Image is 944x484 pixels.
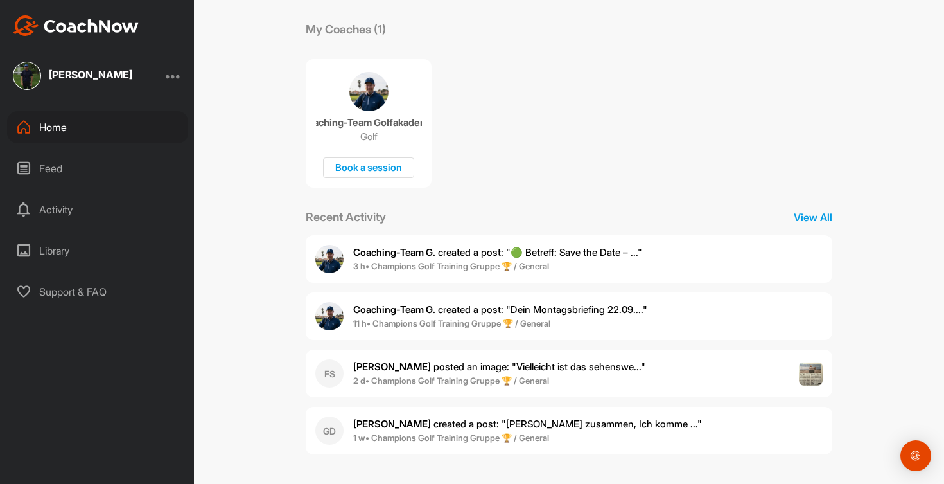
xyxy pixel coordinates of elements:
[353,361,645,373] span: posted an image : " Vielleicht ist das sehenswe... "
[353,418,431,430] b: [PERSON_NAME]
[13,62,41,90] img: square_24c2dd7e55f074e3ab0313199031316e.jpg
[7,193,188,226] div: Activity
[799,362,823,386] img: post image
[360,130,378,143] p: Golf
[349,72,389,111] img: coach avatar
[13,15,139,36] img: CoachNow
[315,359,344,388] div: FS
[315,302,344,330] img: user avatar
[315,245,344,273] img: user avatar
[353,375,549,386] b: 2 d • Champions Golf Training Gruppe 🏆 / General
[353,418,702,430] span: created a post : "[PERSON_NAME] zusammen, Ich komme ..."
[7,111,188,143] div: Home
[323,157,414,179] div: Book a session
[7,152,188,184] div: Feed
[353,318,550,328] b: 11 h • Champions Golf Training Gruppe 🏆 / General
[353,433,549,443] b: 1 w • Champions Golf Training Gruppe 🏆 / General
[306,208,386,226] p: Recent Activity
[315,417,344,445] div: GD
[49,69,132,80] div: [PERSON_NAME]
[900,440,931,471] div: Open Intercom Messenger
[353,303,435,316] b: Coaching-Team G.
[316,116,422,129] p: Coaching-Team Golfakademie
[353,246,642,258] span: created a post : "🟢 Betreff: Save the Date – ..."
[794,210,832,225] p: View All
[353,246,435,258] b: Coaching-Team G.
[7,235,188,267] div: Library
[353,261,549,271] b: 3 h • Champions Golf Training Gruppe 🏆 / General
[353,303,647,316] span: created a post : "Dein Montagsbriefing 22.09...."
[7,276,188,308] div: Support & FAQ
[353,361,431,373] b: [PERSON_NAME]
[306,21,386,38] p: My Coaches (1)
